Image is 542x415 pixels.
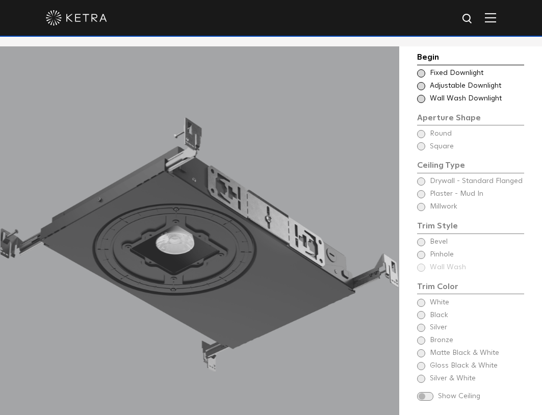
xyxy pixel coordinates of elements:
img: search icon [461,13,474,25]
img: Hamburger%20Nav.svg [485,13,496,22]
span: Fixed Downlight [430,68,523,79]
span: Adjustable Downlight [430,81,523,91]
img: ketra-logo-2019-white [46,10,107,25]
span: Show Ceiling [438,392,524,402]
div: Begin [417,51,524,65]
span: Wall Wash Downlight [430,94,523,104]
